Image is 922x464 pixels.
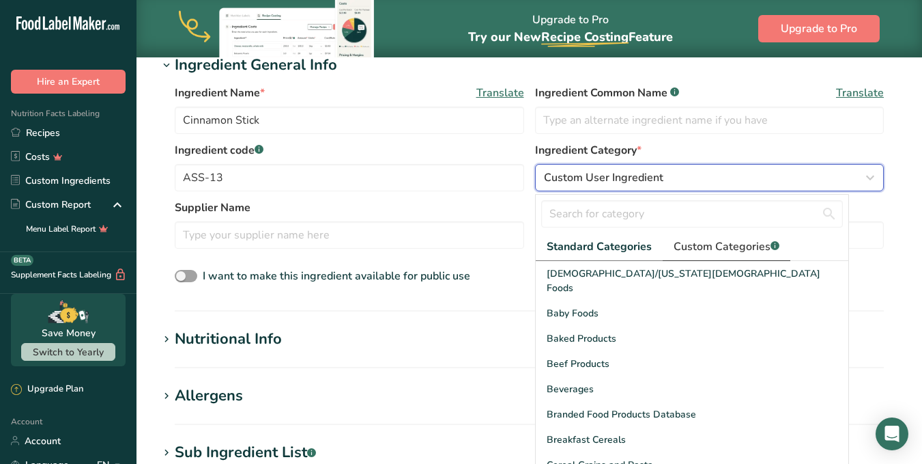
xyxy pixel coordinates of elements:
[544,169,663,186] span: Custom User Ingredient
[175,221,524,249] input: Type your supplier name here
[535,85,679,101] span: Ingredient Common Name
[21,343,115,361] button: Switch to Yearly
[541,29,629,45] span: Recipe Costing
[11,255,33,266] div: BETA
[547,267,843,295] span: [DEMOGRAPHIC_DATA]/[US_STATE][DEMOGRAPHIC_DATA] Foods
[547,382,594,396] span: Beverages
[541,200,843,228] input: Search for category
[547,331,616,346] span: Baked Products
[33,346,104,359] span: Switch to Yearly
[535,142,884,159] label: Ingredient Category
[468,1,673,57] div: Upgrade to Pro
[535,107,884,134] input: Type an alternate ingredient name if you have
[547,306,599,320] span: Baby Foods
[547,433,626,447] span: Breakfast Cereals
[175,328,282,351] div: Nutritional Info
[758,15,880,42] button: Upgrade to Pro
[535,164,884,191] button: Custom User Ingredient
[175,200,524,216] label: Supplier Name
[468,29,673,45] span: Try our New Feature
[175,164,524,191] input: Type your ingredient code here
[547,357,609,371] span: Beef Products
[836,85,884,101] span: Translate
[876,418,908,450] div: Open Intercom Messenger
[781,21,857,37] span: Upgrade to Pro
[175,54,337,77] div: Ingredient General Info
[547,238,652,255] span: Standard Categories
[42,326,96,340] div: Save Money
[11,70,126,94] button: Hire an Expert
[11,383,83,396] div: Upgrade Plan
[175,107,524,134] input: Type your ingredient name here
[476,85,524,101] span: Translate
[175,441,316,464] div: Sub Ingredient List
[547,407,696,422] span: Branded Food Products Database
[175,142,524,159] label: Ingredient code
[175,385,243,407] div: Allergens
[11,197,91,212] div: Custom Report
[203,269,470,284] span: I want to make this ingredient available for public use
[175,85,265,101] span: Ingredient Name
[674,238,779,255] span: Custom Categories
